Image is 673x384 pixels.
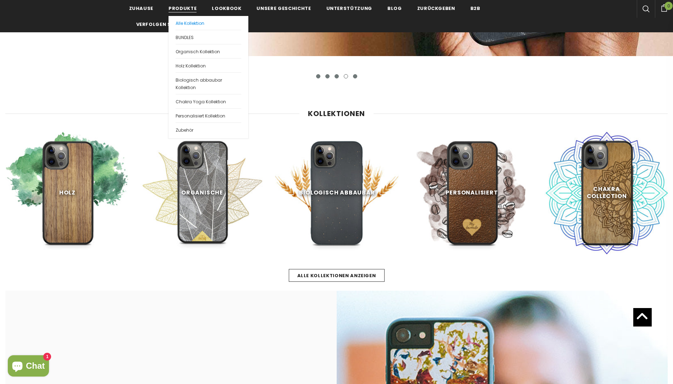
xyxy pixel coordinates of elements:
span: Zurückgeben [417,5,455,12]
button: 1 [316,74,320,78]
span: Alle Kollektionen anzeigen [297,272,376,279]
span: Lookbook [212,5,241,12]
span: Holz Kollektion [176,63,206,69]
a: BUNDLES [176,30,241,44]
span: Blog [387,5,402,12]
button: 2 [325,74,330,78]
a: 0 [655,3,673,12]
span: Unterstützung [326,5,372,12]
span: 0 [664,2,673,10]
span: B2B [470,5,480,12]
inbox-online-store-chat: Onlineshop-Chat von Shopify [6,355,51,378]
button: 5 [353,74,357,78]
a: Personalisiert Kollektion [176,108,241,122]
a: Alle Kollektionen anzeigen [289,269,385,282]
a: Alle Kollektion [176,16,241,30]
span: Produkte [169,5,197,12]
span: Organisch Kollektion [176,49,220,55]
a: Holz Kollektion [176,58,241,72]
a: Organisch Kollektion [176,44,241,58]
span: Verfolgen Sie Ihre Bestellung [136,21,222,28]
a: Chakra Yoga Kollektion [176,94,241,108]
span: Alle Kollektion [176,20,204,26]
button: 4 [344,74,348,78]
a: Zubehör [176,122,241,137]
span: Chakra Yoga Kollektion [176,99,226,105]
span: Zuhause [129,5,154,12]
span: Biologisch abbaubar Kollektion [176,77,222,90]
span: Personalisiert Kollektion [176,113,225,119]
span: Zubehör [176,127,193,133]
span: BUNDLES [176,34,194,40]
span: Kollektionen [308,109,365,119]
span: Unsere Geschichte [256,5,311,12]
a: Verfolgen Sie Ihre Bestellung [136,16,222,32]
button: 3 [335,74,339,78]
a: Biologisch abbaubar Kollektion [176,72,241,94]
